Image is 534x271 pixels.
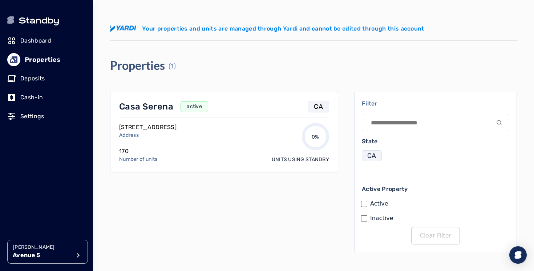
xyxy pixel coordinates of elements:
[13,251,71,260] p: Avenue 5
[169,61,176,71] p: (1)
[20,112,44,121] p: Settings
[25,55,61,65] p: Properties
[362,150,382,161] button: CA
[362,99,509,108] p: Filter
[367,151,376,161] p: CA
[7,33,86,49] a: Dashboard
[119,123,177,132] p: [STREET_ADDRESS]
[20,93,43,102] p: Cash-in
[509,246,527,264] div: Open Intercom Messenger
[272,156,329,163] p: Units using Standby
[119,147,157,156] p: 170
[7,52,86,68] a: Properties
[362,185,509,194] p: Active Property
[370,199,388,208] label: Active
[142,24,424,33] p: Your properties and units are managed through Yardi and cannot be edited through this account
[20,36,51,45] p: Dashboard
[119,101,329,112] a: Casa SerenaactiveCA
[362,137,509,146] p: State
[110,58,165,73] h4: Properties
[7,71,86,87] a: Deposits
[13,244,71,251] p: [PERSON_NAME]
[7,240,88,264] button: [PERSON_NAME]Avenue 5
[119,101,173,112] p: Casa Serena
[187,103,202,110] p: active
[20,74,45,83] p: Deposits
[7,89,86,105] a: Cash-in
[370,214,393,223] label: Inactive
[312,133,319,141] p: 0%
[119,156,157,163] p: Number of units
[119,132,177,139] p: Address
[110,25,136,32] img: yardi
[7,108,86,124] a: Settings
[314,101,323,112] p: CA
